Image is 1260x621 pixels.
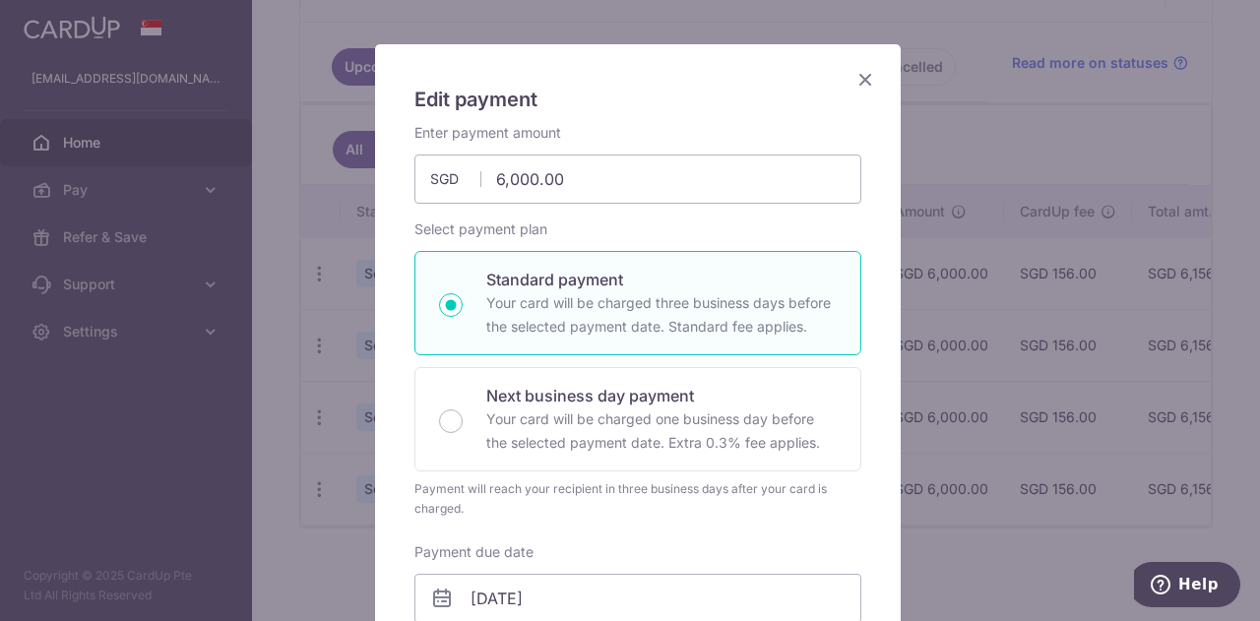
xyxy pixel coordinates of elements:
[414,479,861,519] div: Payment will reach your recipient in three business days after your card is charged.
[853,68,877,92] button: Close
[414,542,534,562] label: Payment due date
[1134,562,1240,611] iframe: Opens a widget where you can find more information
[414,155,861,204] input: 0.00
[414,84,861,115] h5: Edit payment
[430,169,481,189] span: SGD
[486,268,837,291] p: Standard payment
[486,384,837,407] p: Next business day payment
[486,407,837,455] p: Your card will be charged one business day before the selected payment date. Extra 0.3% fee applies.
[414,219,547,239] label: Select payment plan
[486,291,837,339] p: Your card will be charged three business days before the selected payment date. Standard fee appl...
[414,123,561,143] label: Enter payment amount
